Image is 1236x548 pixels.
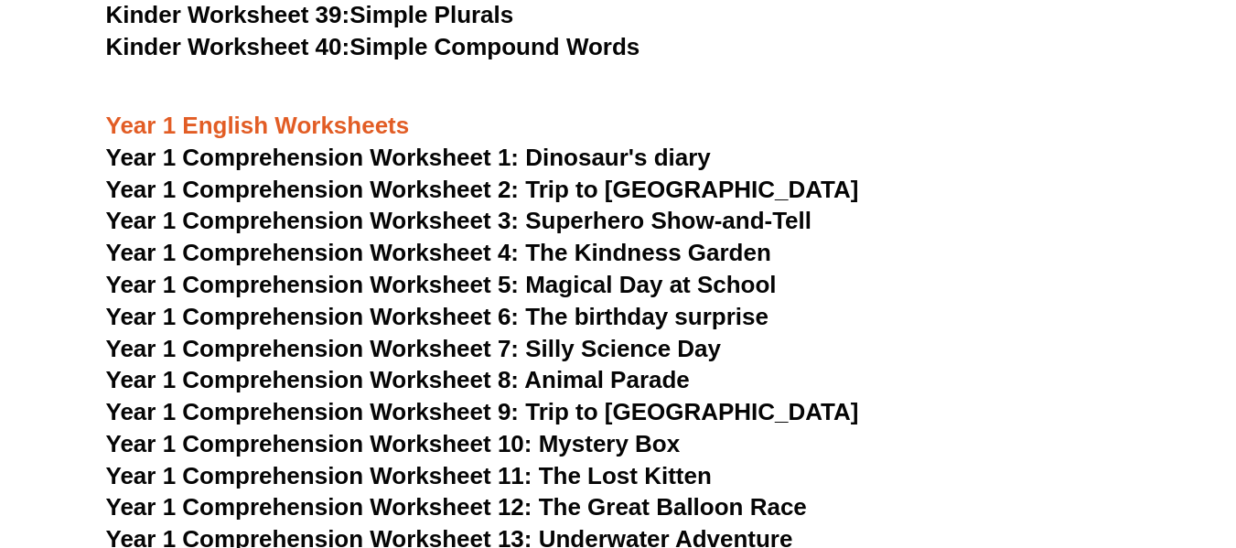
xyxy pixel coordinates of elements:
[106,493,807,521] a: Year 1 Comprehension Worksheet 12: The Great Balloon Race
[106,144,711,171] a: Year 1 Comprehension Worksheet 1: Dinosaur's diary
[106,1,350,28] span: Kinder Worksheet 39:
[106,33,350,60] span: Kinder Worksheet 40:
[106,398,859,425] a: Year 1 Comprehension Worksheet 9: Trip to [GEOGRAPHIC_DATA]
[106,462,712,489] a: Year 1 Comprehension Worksheet 11: The Lost Kitten
[106,271,777,298] a: Year 1 Comprehension Worksheet 5: Magical Day at School
[931,341,1236,548] iframe: Chat Widget
[106,303,768,330] a: Year 1 Comprehension Worksheet 6: The birthday surprise
[106,207,812,234] a: Year 1 Comprehension Worksheet 3: Superhero Show-and-Tell
[106,366,690,393] a: Year 1 Comprehension Worksheet 8: Animal Parade
[106,1,514,28] a: Kinder Worksheet 39:Simple Plurals
[106,111,1131,142] h3: Year 1 English Worksheets
[106,430,681,457] a: Year 1 Comprehension Worksheet 10: Mystery Box
[106,335,722,362] a: Year 1 Comprehension Worksheet 7: Silly Science Day
[106,33,640,60] a: Kinder Worksheet 40:Simple Compound Words
[106,239,771,266] a: Year 1 Comprehension Worksheet 4: The Kindness Garden
[106,176,859,203] a: Year 1 Comprehension Worksheet 2: Trip to [GEOGRAPHIC_DATA]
